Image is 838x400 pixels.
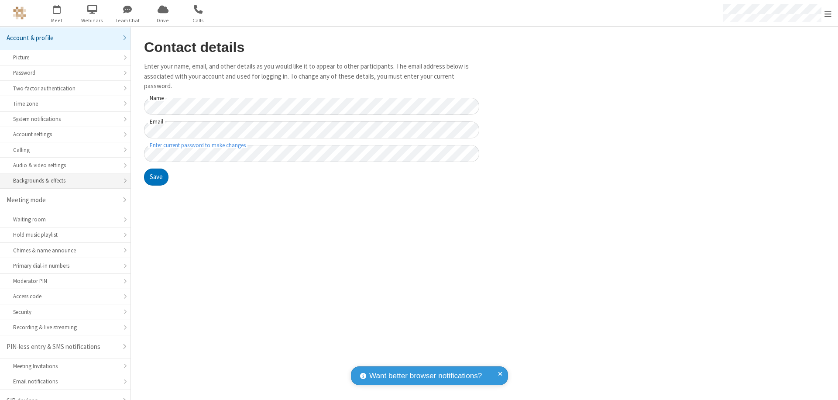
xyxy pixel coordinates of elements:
div: Backgrounds & effects [13,176,117,185]
div: Account settings [13,130,117,138]
div: Recording & live streaming [13,323,117,331]
input: Email [144,121,479,138]
div: Two-factor authentication [13,84,117,93]
img: QA Selenium DO NOT DELETE OR CHANGE [13,7,26,20]
input: Enter current password to make changes [144,145,479,162]
div: System notifications [13,115,117,123]
p: Enter your name, email, and other details as you would like it to appear to other participants. T... [144,62,479,91]
div: Primary dial-in numbers [13,262,117,270]
span: Webinars [76,17,109,24]
span: Calls [182,17,215,24]
div: Meeting Invitations [13,362,117,370]
span: Meet [41,17,73,24]
span: Want better browser notifications? [369,370,482,382]
div: Password [13,69,117,77]
button: Save [144,169,168,186]
div: Chimes & name announce [13,246,117,255]
span: Drive [147,17,179,24]
div: Access code [13,292,117,300]
div: Calling [13,146,117,154]
div: PIN-less entry & SMS notifications [7,342,117,352]
span: Team Chat [111,17,144,24]
h2: Contact details [144,40,479,55]
div: Hold music playlist [13,231,117,239]
div: Security [13,308,117,316]
div: Moderator PIN [13,277,117,285]
div: Picture [13,53,117,62]
div: Waiting room [13,215,117,224]
div: Account & profile [7,33,117,43]
div: Meeting mode [7,195,117,205]
div: Audio & video settings [13,161,117,169]
input: Name [144,98,479,115]
div: Time zone [13,100,117,108]
div: Email notifications [13,377,117,386]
